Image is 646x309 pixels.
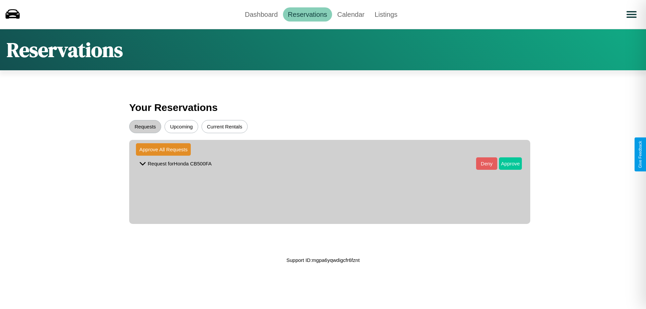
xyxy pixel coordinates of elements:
[136,143,191,156] button: Approve All Requests
[286,256,360,265] p: Support ID: mgpa6yqwdigcfr6fznt
[202,120,248,133] button: Current Rentals
[499,157,522,170] button: Approve
[476,157,497,170] button: Deny
[283,7,332,22] a: Reservations
[638,141,643,168] div: Give Feedback
[148,159,212,168] p: Request for Honda CB500FA
[7,36,123,64] h1: Reservations
[369,7,402,22] a: Listings
[165,120,198,133] button: Upcoming
[240,7,283,22] a: Dashboard
[129,99,517,117] h3: Your Reservations
[622,5,641,24] button: Open menu
[332,7,369,22] a: Calendar
[129,120,161,133] button: Requests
